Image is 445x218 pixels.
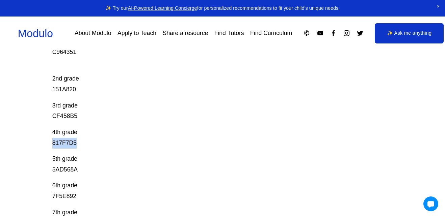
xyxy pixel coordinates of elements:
p: 2nd grade 151A820 [52,63,359,95]
p: 6th grade 7F5E892 [52,180,359,201]
a: Find Tutors [214,27,244,39]
a: About Modulo [75,27,111,39]
a: Apple Podcasts [303,30,310,37]
a: Twitter [357,30,364,37]
a: Apply to Teach [117,27,156,39]
a: Instagram [343,30,350,37]
p: 3rd grade CF458B5 [52,100,359,122]
a: YouTube [317,30,324,37]
a: ✨ Ask me anything [375,23,444,43]
p: 4th grade 817F7D5 [52,127,359,148]
p: 5th grade 5AD568A [52,154,359,175]
a: Facebook [330,30,337,37]
a: AI-Powered Learning Concierge [128,5,197,11]
a: Find Curriculum [250,27,292,39]
a: Share a resource [162,27,208,39]
a: Modulo [18,27,53,39]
